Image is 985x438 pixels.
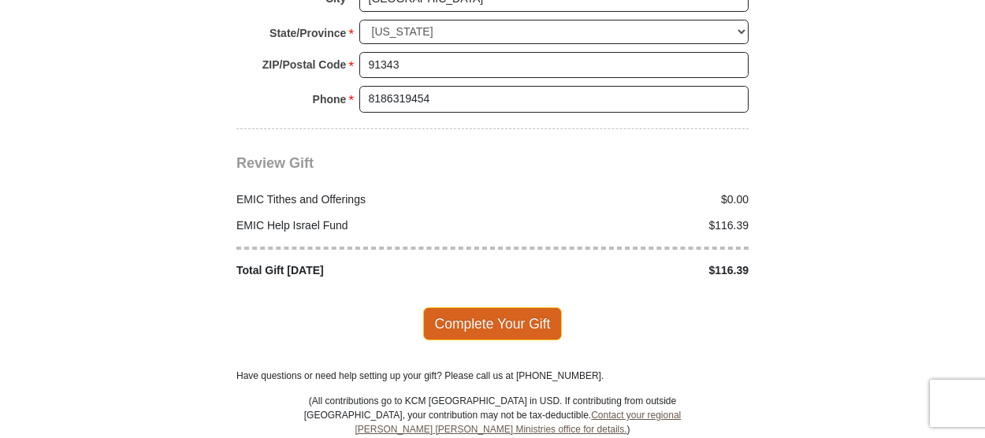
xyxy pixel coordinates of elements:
span: Complete Your Gift [423,307,563,340]
p: Have questions or need help setting up your gift? Please call us at [PHONE_NUMBER]. [236,369,749,383]
strong: Phone [313,88,347,110]
div: EMIC Help Israel Fund [229,217,493,234]
div: $0.00 [492,191,757,208]
strong: State/Province [269,22,346,44]
div: Total Gift [DATE] [229,262,493,279]
div: $116.39 [492,262,757,279]
strong: ZIP/Postal Code [262,54,347,76]
span: Review Gift [236,155,314,171]
a: Contact your regional [PERSON_NAME] [PERSON_NAME] Ministries office for details. [355,410,681,435]
div: EMIC Tithes and Offerings [229,191,493,208]
div: $116.39 [492,217,757,234]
